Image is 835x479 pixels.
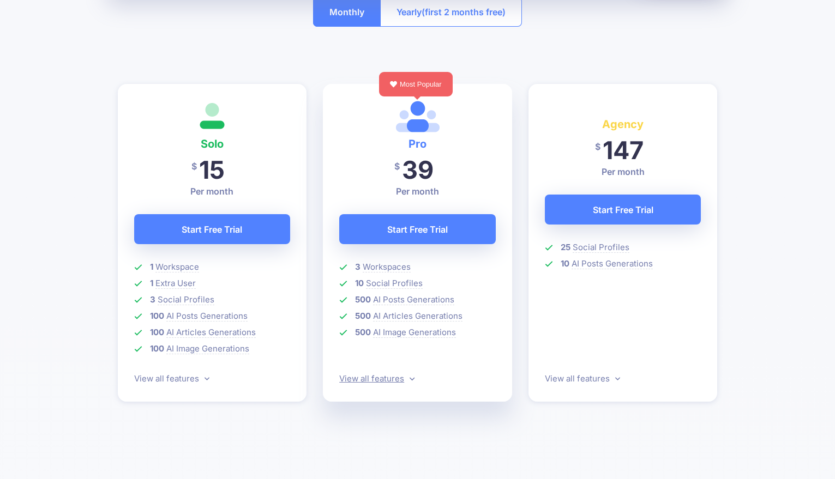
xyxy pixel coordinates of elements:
b: 10 [355,278,364,288]
a: Start Free Trial [134,214,291,244]
span: 15 [199,155,225,185]
span: AI Articles Generations [166,327,256,338]
b: 100 [150,343,164,354]
span: AI Image Generations [166,343,249,354]
a: View all features [134,373,209,384]
span: AI Articles Generations [373,311,462,322]
p: Per month [134,185,291,198]
b: 500 [355,294,371,305]
b: 1 [150,262,153,272]
span: Workspaces [363,262,411,272]
b: 25 [561,242,570,252]
div: Most Popular [379,72,453,96]
span: 39 [402,155,434,185]
b: 10 [561,258,569,269]
b: 3 [150,294,155,305]
span: AI Posts Generations [572,258,653,269]
p: Per month [339,185,496,198]
b: 100 [150,311,164,321]
b: 100 [150,327,164,337]
b: 500 [355,311,371,321]
span: $ [394,154,400,179]
span: AI Image Generations [373,327,456,338]
h4: Solo [134,135,291,153]
span: (first 2 months free) [422,3,506,21]
b: 3 [355,262,361,272]
a: Start Free Trial [339,214,496,244]
span: Social Profiles [366,278,423,289]
h4: Agency [545,116,701,133]
span: $ [595,135,600,159]
p: Per month [545,165,701,178]
span: $ [191,154,197,179]
a: View all features [545,373,620,384]
h4: Pro [339,135,496,153]
span: AI Posts Generations [373,294,454,305]
b: 500 [355,327,371,337]
b: 1 [150,278,153,288]
span: Social Profiles [158,294,214,305]
span: AI Posts Generations [166,311,248,322]
span: 147 [603,135,644,165]
span: Extra User [155,278,196,289]
a: View all features [339,373,415,384]
a: Start Free Trial [545,195,701,225]
span: Workspace [155,262,199,272]
span: Social Profiles [573,242,629,253]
